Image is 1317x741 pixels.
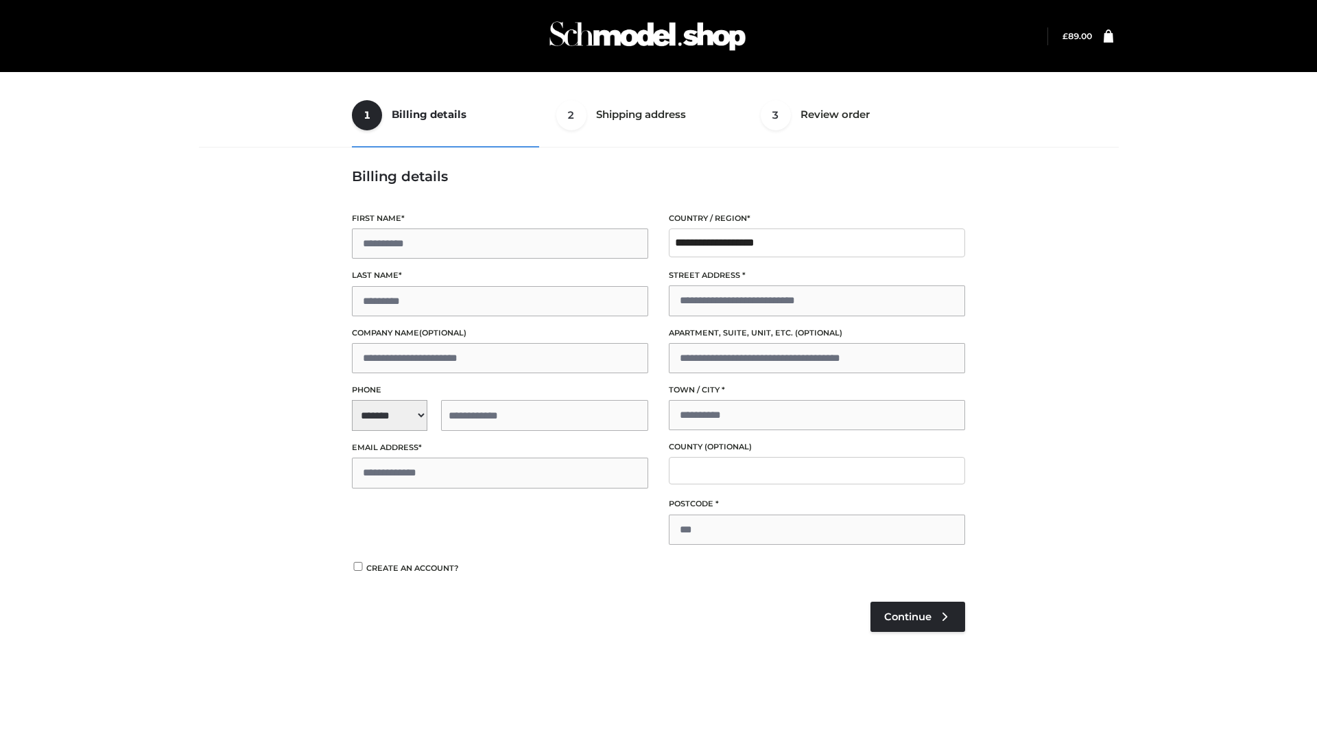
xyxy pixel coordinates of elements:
[669,269,965,282] label: Street address
[352,441,648,454] label: Email address
[1063,31,1092,41] a: £89.00
[352,562,364,571] input: Create an account?
[870,602,965,632] a: Continue
[366,563,459,573] span: Create an account?
[669,440,965,454] label: County
[545,9,750,63] img: Schmodel Admin 964
[1063,31,1092,41] bdi: 89.00
[669,327,965,340] label: Apartment, suite, unit, etc.
[352,384,648,397] label: Phone
[669,384,965,397] label: Town / City
[352,168,965,185] h3: Billing details
[1063,31,1068,41] span: £
[352,269,648,282] label: Last name
[352,212,648,225] label: First name
[704,442,752,451] span: (optional)
[419,328,466,338] span: (optional)
[352,327,648,340] label: Company name
[669,212,965,225] label: Country / Region
[884,611,932,623] span: Continue
[795,328,842,338] span: (optional)
[669,497,965,510] label: Postcode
